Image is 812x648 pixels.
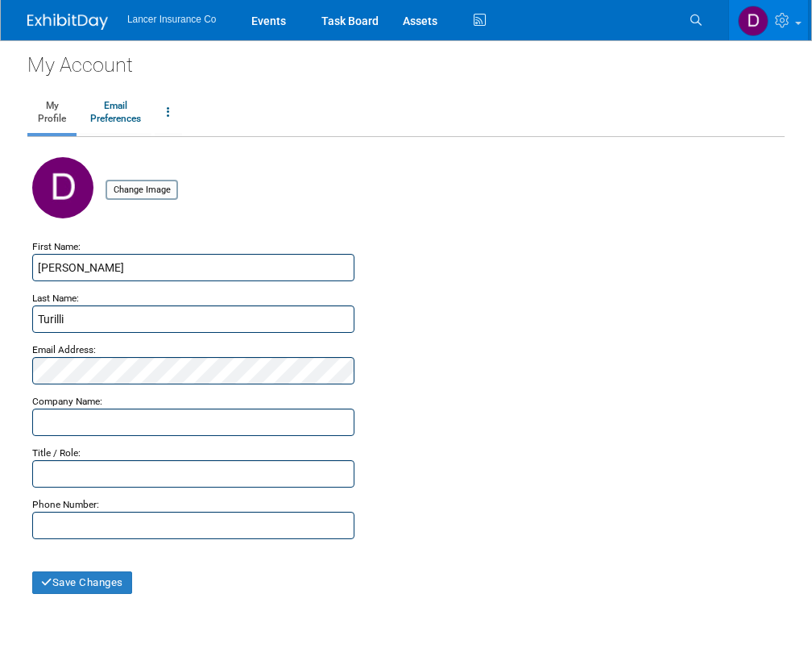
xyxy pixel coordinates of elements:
[27,14,108,30] img: ExhibitDay
[32,293,79,304] small: Last Name:
[32,396,102,407] small: Company Name:
[32,157,93,218] img: D.jpg
[32,571,132,594] button: Save Changes
[32,241,81,252] small: First Name:
[80,93,151,133] a: EmailPreferences
[127,14,216,25] span: Lancer Insurance Co
[32,344,96,355] small: Email Address:
[738,6,768,36] img: Dana Turilli
[27,93,77,133] a: MyProfile
[27,40,785,79] div: My Account
[32,499,99,510] small: Phone Number:
[32,447,81,459] small: Title / Role:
